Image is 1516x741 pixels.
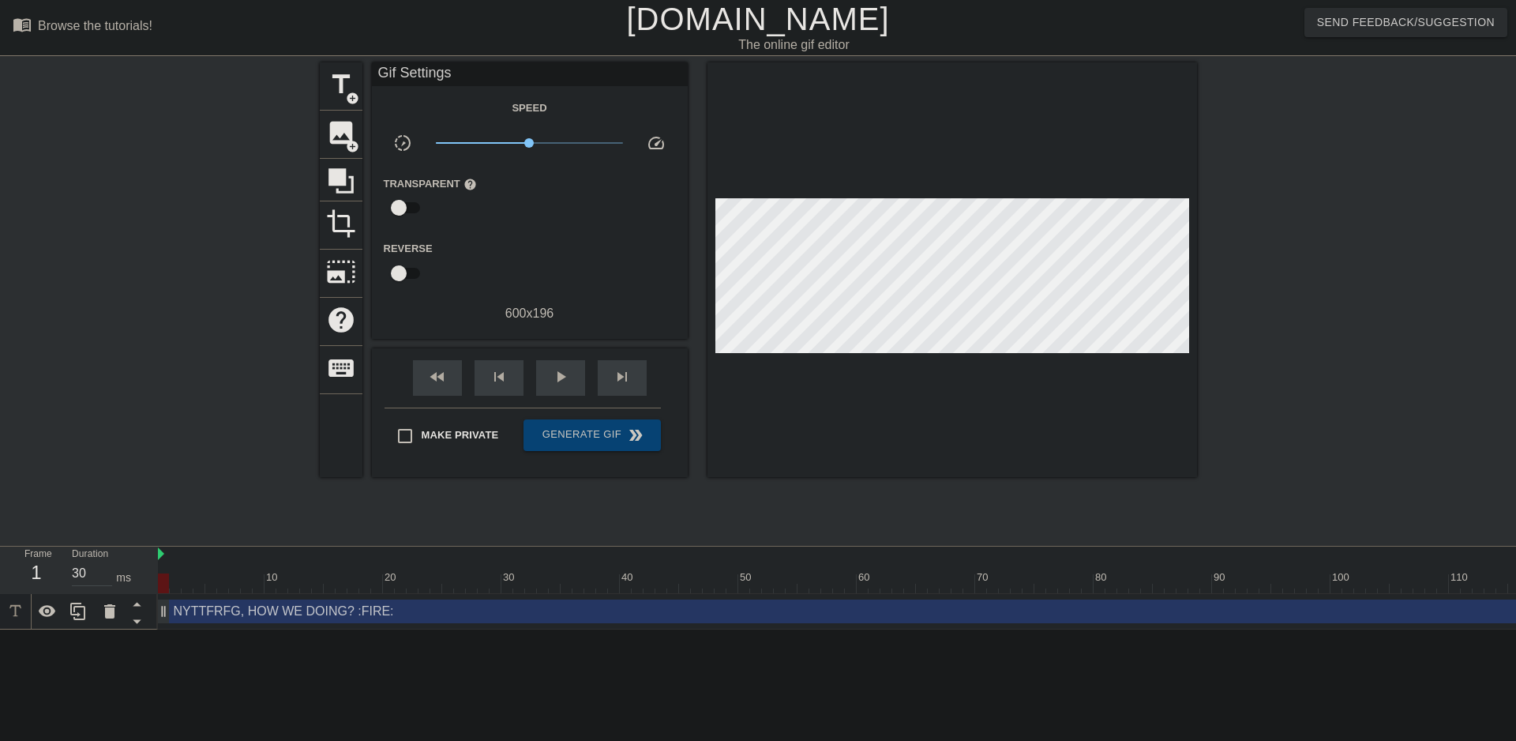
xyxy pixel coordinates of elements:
div: Frame [13,547,60,592]
label: Speed [512,100,546,116]
span: menu_book [13,15,32,34]
span: slow_motion_video [393,134,412,152]
span: skip_next [613,367,632,386]
div: 600 x 196 [372,304,688,323]
button: Generate Gif [523,419,660,451]
span: fast_rewind [428,367,447,386]
span: add_circle [346,140,359,153]
div: 80 [1095,570,1109,585]
label: Transparent [384,176,477,192]
div: 110 [1450,570,1470,585]
div: ms [116,570,131,586]
span: Generate Gif [530,426,654,445]
span: add_circle [346,92,359,105]
a: [DOMAIN_NAME] [626,2,889,36]
span: help [463,178,477,191]
div: 1 [24,559,48,587]
div: 70 [977,570,991,585]
span: photo_size_select_large [326,257,356,287]
span: image [326,118,356,148]
span: help [326,305,356,335]
span: Send Feedback/Suggestion [1317,13,1495,32]
span: drag_handle [156,604,171,619]
span: play_arrow [551,367,570,386]
div: 50 [740,570,754,585]
div: Browse the tutorials! [38,19,152,32]
div: The online gif editor [513,36,1075,55]
a: Browse the tutorials! [13,15,152,39]
div: Gif Settings [372,62,688,86]
span: speed [647,134,666,152]
div: 40 [621,570,636,585]
span: Make Private [422,427,499,443]
span: title [326,70,356,100]
span: skip_previous [490,367,508,386]
div: 100 [1332,570,1352,585]
div: 30 [503,570,517,585]
div: 10 [266,570,280,585]
span: double_arrow [626,426,645,445]
button: Send Feedback/Suggestion [1304,8,1507,37]
div: 60 [858,570,872,585]
div: 20 [385,570,399,585]
span: keyboard [326,353,356,383]
label: Duration [72,550,108,559]
span: crop [326,209,356,239]
div: 90 [1214,570,1228,585]
label: Reverse [384,241,433,257]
